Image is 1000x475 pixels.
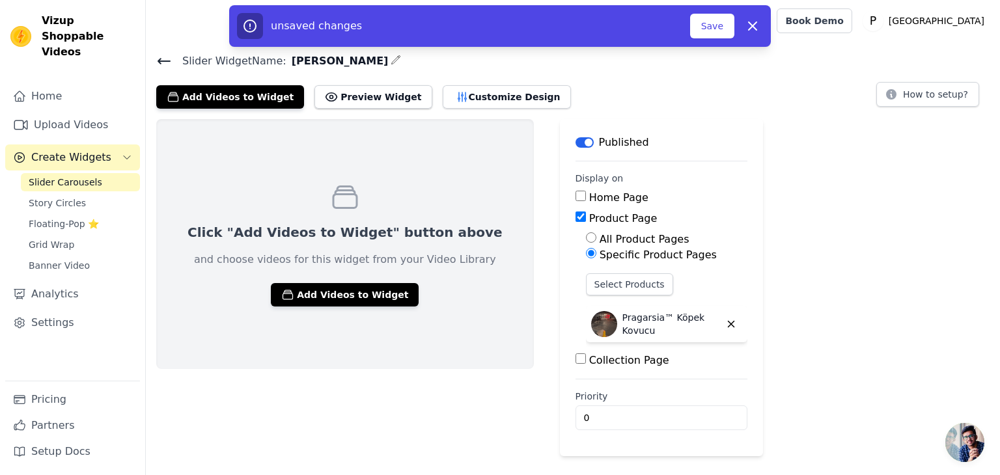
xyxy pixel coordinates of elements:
p: Click "Add Videos to Widget" button above [187,223,503,241]
a: Analytics [5,281,140,307]
span: Slider Widget Name: [172,53,286,69]
button: Select Products [586,273,673,295]
span: Banner Video [29,259,90,272]
label: Specific Product Pages [600,249,717,261]
legend: Display on [576,172,624,185]
span: unsaved changes [271,20,362,32]
label: All Product Pages [600,233,689,245]
a: Grid Wrap [21,236,140,254]
button: Create Widgets [5,144,140,170]
a: Banner Video [21,256,140,275]
a: Home [5,83,140,109]
a: Setup Docs [5,439,140,465]
a: Pricing [5,387,140,413]
span: Create Widgets [31,150,111,165]
label: Product Page [589,212,658,224]
span: Floating-Pop ⭐ [29,217,99,230]
span: Grid Wrap [29,238,74,251]
span: Slider Carousels [29,176,102,189]
button: Save [690,14,734,38]
div: Edit Name [391,52,401,70]
p: Pragarsia™ Köpek Kovucu [622,311,720,337]
a: Floating-Pop ⭐ [21,215,140,233]
button: Add Videos to Widget [271,283,419,306]
button: How to setup? [876,82,979,107]
a: Settings [5,310,140,336]
button: Preview Widget [314,85,432,109]
a: How to setup? [876,91,979,103]
span: Story Circles [29,197,86,210]
label: Collection Page [589,354,669,366]
label: Priority [576,390,747,403]
a: Açık sohbet [945,423,984,462]
p: Published [599,135,649,150]
label: Home Page [589,191,648,204]
a: Partners [5,413,140,439]
p: and choose videos for this widget from your Video Library [194,252,496,267]
button: Customize Design [443,85,571,109]
a: Slider Carousels [21,173,140,191]
a: Story Circles [21,194,140,212]
a: Upload Videos [5,112,140,138]
button: Add Videos to Widget [156,85,304,109]
span: [PERSON_NAME] [286,53,389,69]
img: Pragarsia™ Köpek Kovucu [591,311,617,337]
button: Delete widget [720,313,742,335]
